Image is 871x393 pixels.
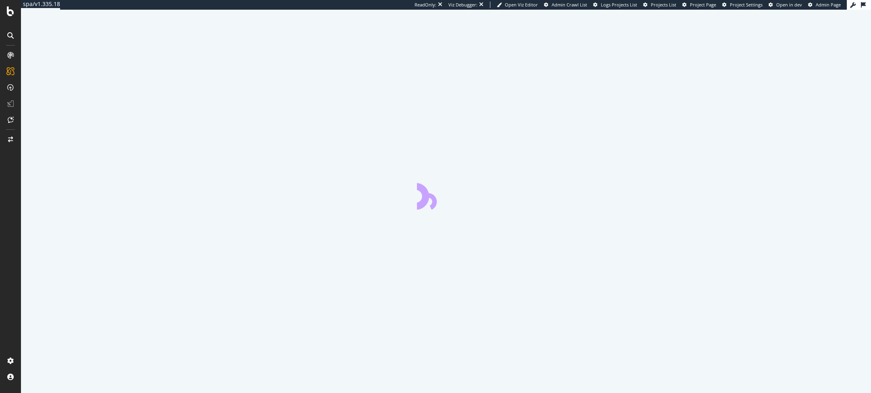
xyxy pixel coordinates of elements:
span: Admin Page [816,2,841,8]
a: Logs Projects List [593,2,637,8]
a: Projects List [643,2,676,8]
span: Project Page [690,2,716,8]
div: Viz Debugger: [448,2,477,8]
div: ReadOnly: [415,2,436,8]
span: Open Viz Editor [505,2,538,8]
span: Projects List [651,2,676,8]
a: Open Viz Editor [497,2,538,8]
span: Admin Crawl List [552,2,587,8]
a: Project Settings [722,2,763,8]
a: Admin Crawl List [544,2,587,8]
a: Open in dev [769,2,802,8]
span: Project Settings [730,2,763,8]
span: Logs Projects List [601,2,637,8]
div: animation [417,181,475,210]
a: Project Page [682,2,716,8]
a: Admin Page [808,2,841,8]
span: Open in dev [776,2,802,8]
